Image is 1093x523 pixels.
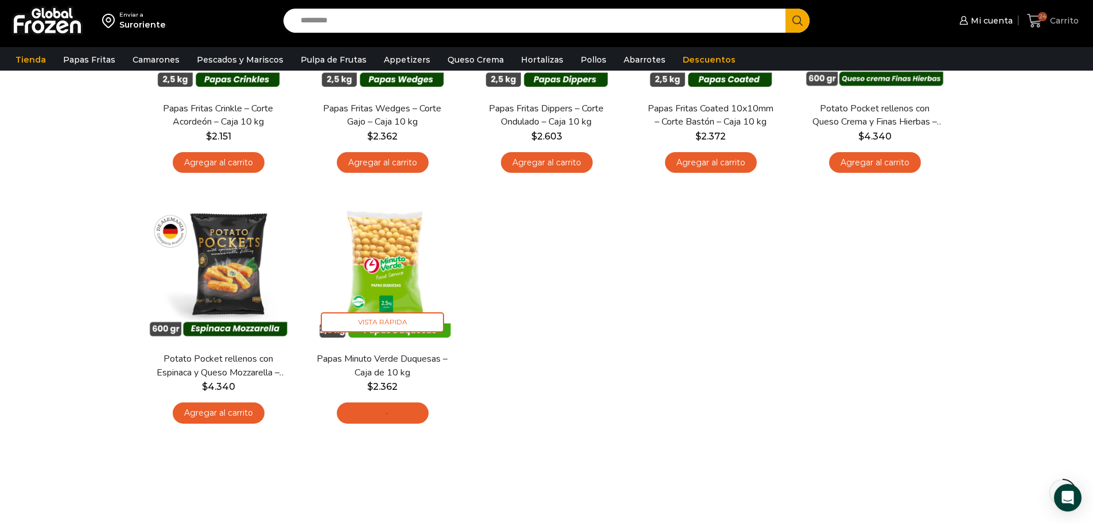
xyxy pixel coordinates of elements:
[337,402,429,424] a: Agregar al carrito: “Papas Minuto Verde Duquesas - Caja de 10 kg”
[480,102,612,129] a: Papas Fritas Dippers – Corte Ondulado – Caja 10 kg
[367,381,373,392] span: $
[677,49,741,71] a: Descuentos
[127,49,185,71] a: Camarones
[367,131,398,142] bdi: 2.362
[57,49,121,71] a: Papas Fritas
[531,131,562,142] bdi: 2.603
[119,19,166,30] div: Suroriente
[152,102,284,129] a: Papas Fritas Crinkle – Corte Acordeón – Caja 10 kg
[1038,12,1047,21] span: 24
[152,352,284,379] a: Potato Pocket rellenos con Espinaca y Queso Mozzarella – Caja 8.4 kg
[695,131,726,142] bdi: 2.372
[1047,15,1079,26] span: Carrito
[618,49,671,71] a: Abarrotes
[102,11,119,30] img: address-field-icon.svg
[202,381,235,392] bdi: 4.340
[378,49,436,71] a: Appetizers
[316,352,448,379] a: Papas Minuto Verde Duquesas – Caja de 10 kg
[202,381,208,392] span: $
[515,49,569,71] a: Hortalizas
[858,131,892,142] bdi: 4.340
[644,102,776,129] a: Papas Fritas Coated 10x10mm – Corte Bastón – Caja 10 kg
[808,102,940,129] a: Potato Pocket rellenos con Queso Crema y Finas Hierbas – Caja 8.4 kg
[337,152,429,173] a: Agregar al carrito: “Papas Fritas Wedges – Corte Gajo - Caja 10 kg”
[665,152,757,173] a: Agregar al carrito: “Papas Fritas Coated 10x10mm - Corte Bastón - Caja 10 kg”
[829,152,921,173] a: Agregar al carrito: “Potato Pocket rellenos con Queso Crema y Finas Hierbas - Caja 8.4 kg”
[206,131,231,142] bdi: 2.151
[367,381,398,392] bdi: 2.362
[531,131,537,142] span: $
[173,402,265,424] a: Agregar al carrito: “Potato Pocket rellenos con Espinaca y Queso Mozzarella - Caja 8.4 kg”
[173,152,265,173] a: Agregar al carrito: “Papas Fritas Crinkle - Corte Acordeón - Caja 10 kg”
[316,102,448,129] a: Papas Fritas Wedges – Corte Gajo – Caja 10 kg
[191,49,289,71] a: Pescados y Mariscos
[956,9,1013,32] a: Mi cuenta
[10,49,52,71] a: Tienda
[442,49,509,71] a: Queso Crema
[968,15,1013,26] span: Mi cuenta
[1054,484,1082,512] div: Open Intercom Messenger
[785,9,810,33] button: Search button
[206,131,212,142] span: $
[119,11,166,19] div: Enviar a
[1024,7,1082,34] a: 24 Carrito
[575,49,612,71] a: Pollos
[501,152,593,173] a: Agregar al carrito: “Papas Fritas Dippers - Corte Ondulado - Caja 10 kg”
[695,131,701,142] span: $
[367,131,373,142] span: $
[858,131,864,142] span: $
[321,312,444,332] span: Vista Rápida
[295,49,372,71] a: Pulpa de Frutas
